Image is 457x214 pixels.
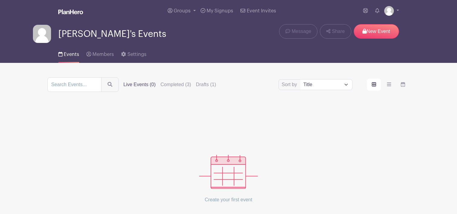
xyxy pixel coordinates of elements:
span: Event Invites [247,8,276,13]
input: Search Events... [47,77,101,92]
img: logo_white-6c42ec7e38ccf1d336a20a19083b03d10ae64f83f12c07503d8b9e83406b4c7d.svg [58,9,83,14]
span: Message [291,28,311,35]
span: Groups [174,8,191,13]
a: Members [86,44,114,63]
a: Message [279,24,317,39]
a: Share [320,24,351,39]
span: My Signups [207,8,233,13]
img: events_empty-56550af544ae17c43cc50f3ebafa394433d06d5f1891c01edc4b5d1d59cfda54.svg [199,155,258,189]
span: Share [332,28,345,35]
div: filters [124,81,221,88]
p: New Event [354,24,399,39]
a: Settings [121,44,146,63]
a: Events [58,44,79,63]
p: Create your first event [199,189,258,211]
label: Drafts (1) [196,81,216,88]
div: order and view [367,79,410,91]
span: [PERSON_NAME]'s Events [58,29,166,39]
label: Sort by [282,81,299,88]
label: Completed (3) [160,81,191,88]
span: Events [64,52,79,57]
span: Settings [127,52,146,57]
img: default-ce2991bfa6775e67f084385cd625a349d9dcbb7a52a09fb2fda1e96e2d18dcdb.png [33,25,51,43]
span: Members [92,52,114,57]
label: Live Events (0) [124,81,156,88]
img: default-ce2991bfa6775e67f084385cd625a349d9dcbb7a52a09fb2fda1e96e2d18dcdb.png [384,6,394,16]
